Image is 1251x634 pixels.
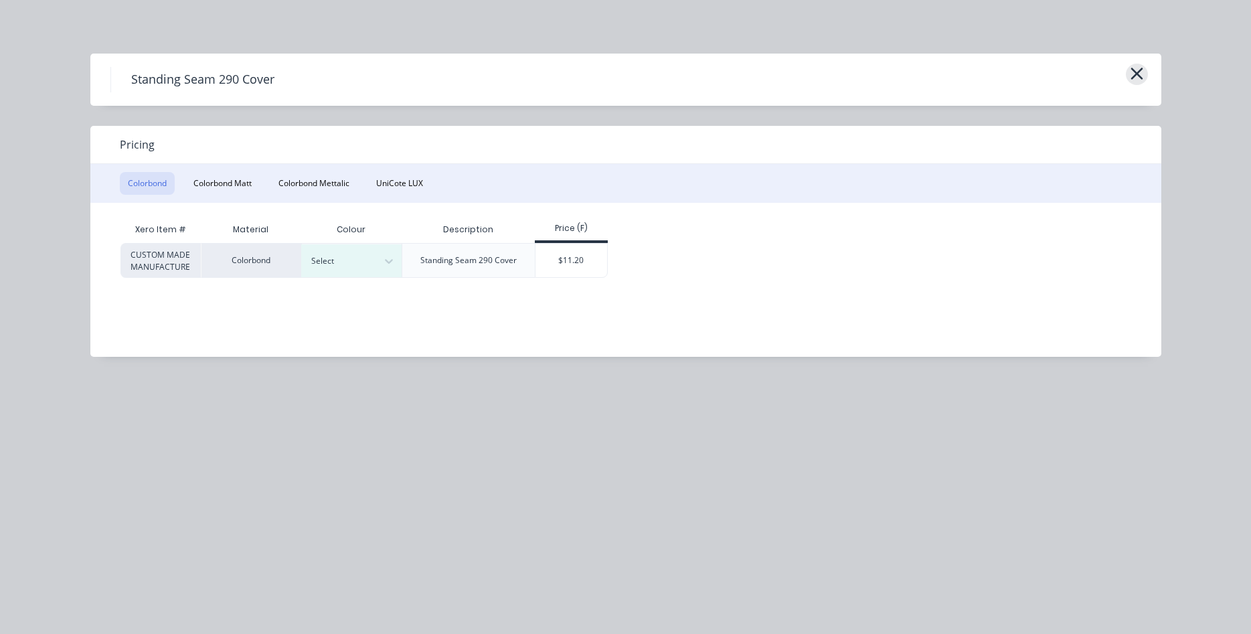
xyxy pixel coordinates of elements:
[120,172,175,195] button: Colorbond
[420,254,517,266] div: Standing Seam 290 Cover
[120,216,201,243] div: Xero Item #
[110,67,295,92] h4: Standing Seam 290 Cover
[120,137,155,153] span: Pricing
[535,244,607,277] div: $11.20
[201,243,301,278] div: Colorbond
[201,216,301,243] div: Material
[432,213,504,246] div: Description
[535,222,608,234] div: Price (F)
[368,172,431,195] button: UniCote LUX
[270,172,357,195] button: Colorbond Mettalic
[185,172,260,195] button: Colorbond Matt
[301,216,402,243] div: Colour
[120,243,201,278] div: CUSTOM MADE MANUFACTURE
